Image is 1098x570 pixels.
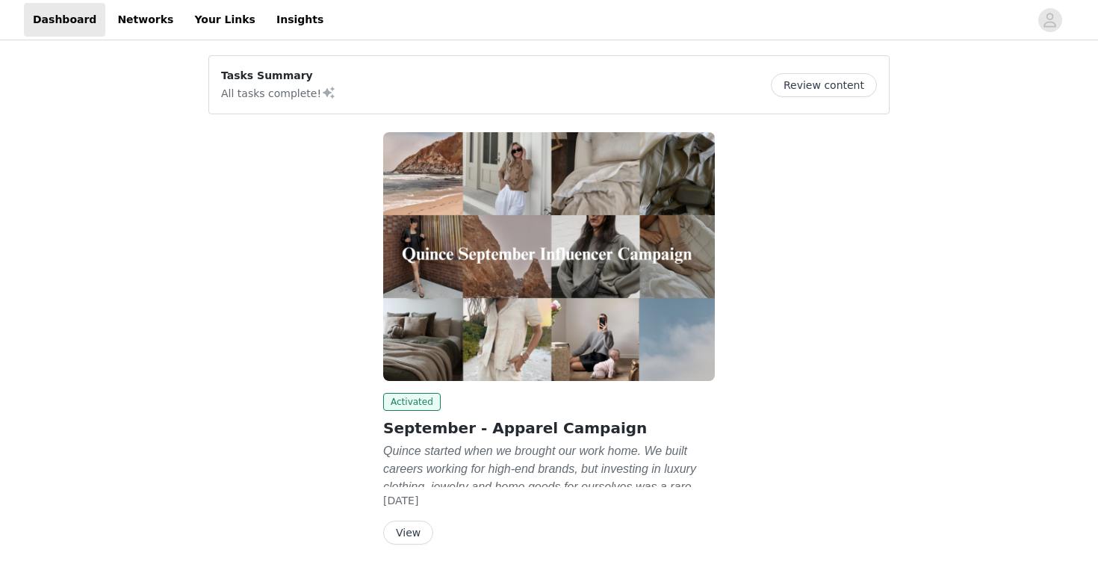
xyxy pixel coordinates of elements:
[267,3,332,37] a: Insights
[383,521,433,545] button: View
[1043,8,1057,32] div: avatar
[108,3,182,37] a: Networks
[383,495,418,507] span: [DATE]
[221,84,336,102] p: All tasks complete!
[383,132,715,381] img: Quince
[383,393,441,411] span: Activated
[185,3,264,37] a: Your Links
[383,527,433,539] a: View
[24,3,105,37] a: Dashboard
[383,417,715,439] h2: September - Apparel Campaign
[771,73,877,97] button: Review content
[383,444,701,547] em: Quince started when we brought our work home. We built careers working for high-end brands, but i...
[221,68,336,84] p: Tasks Summary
